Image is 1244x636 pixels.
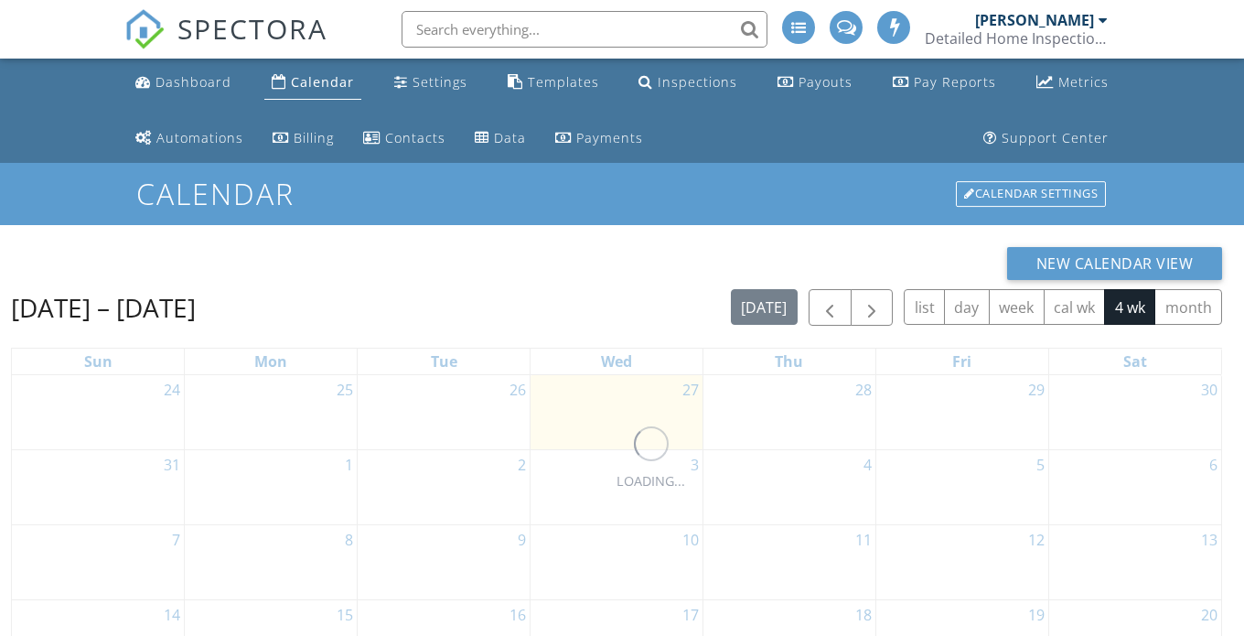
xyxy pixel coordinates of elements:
td: Go to August 24, 2025 [12,375,185,450]
button: [DATE] [731,289,798,325]
button: Next [851,289,894,327]
td: Go to September 13, 2025 [1048,525,1221,600]
td: Go to September 11, 2025 [702,525,875,600]
div: Payouts [799,73,853,91]
button: day [944,289,990,325]
div: Inspections [658,73,737,91]
td: Go to September 6, 2025 [1048,450,1221,525]
div: Pay Reports [914,73,996,91]
a: Data [467,122,533,156]
a: Go to September 7, 2025 [168,525,184,555]
a: Go to August 31, 2025 [160,450,184,480]
button: week [989,289,1045,325]
a: Go to September 10, 2025 [679,525,702,555]
a: Billing [265,122,341,156]
a: SPECTORA [124,25,327,63]
div: Dashboard [155,73,231,91]
h1: Calendar [136,178,1108,210]
a: Go to September 18, 2025 [852,600,875,630]
td: Go to September 3, 2025 [531,450,703,525]
td: Go to August 26, 2025 [358,375,531,450]
a: Go to September 5, 2025 [1033,450,1048,480]
td: Go to August 25, 2025 [185,375,358,450]
a: Friday [949,349,975,374]
a: Go to September 3, 2025 [687,450,702,480]
a: Go to August 30, 2025 [1197,375,1221,404]
a: Go to September 12, 2025 [1024,525,1048,555]
a: Contacts [356,122,453,156]
a: Tuesday [427,349,461,374]
td: Go to August 28, 2025 [702,375,875,450]
div: Calendar [291,73,354,91]
a: Go to August 28, 2025 [852,375,875,404]
a: Payments [548,122,650,156]
a: Saturday [1120,349,1151,374]
a: Thursday [771,349,807,374]
a: Go to September 20, 2025 [1197,600,1221,630]
td: Go to September 7, 2025 [12,525,185,600]
td: Go to August 29, 2025 [875,375,1048,450]
a: Go to September 8, 2025 [341,525,357,555]
div: [PERSON_NAME] [975,11,1094,29]
img: The Best Home Inspection Software - Spectora [124,9,165,49]
a: Go to September 1, 2025 [341,450,357,480]
a: Inspections [631,66,745,100]
button: month [1154,289,1222,325]
a: Wednesday [597,349,636,374]
a: Go to September 13, 2025 [1197,525,1221,555]
td: Go to August 27, 2025 [531,375,703,450]
a: Go to August 26, 2025 [506,375,530,404]
button: Previous [809,289,852,327]
td: Go to August 31, 2025 [12,450,185,525]
button: New Calendar View [1007,247,1223,280]
td: Go to September 12, 2025 [875,525,1048,600]
div: Data [494,129,526,146]
button: list [904,289,945,325]
div: Billing [294,129,334,146]
div: Detailed Home Inspections Inc. [925,29,1108,48]
a: Go to September 4, 2025 [860,450,875,480]
a: Support Center [976,122,1116,156]
td: Go to September 1, 2025 [185,450,358,525]
a: Monday [251,349,291,374]
a: Go to September 17, 2025 [679,600,702,630]
a: Go to September 19, 2025 [1024,600,1048,630]
a: Sunday [80,349,116,374]
a: Metrics [1029,66,1116,100]
a: Calendar Settings [954,179,1108,209]
span: SPECTORA [177,9,327,48]
a: Go to September 14, 2025 [160,600,184,630]
input: Search everything... [402,11,767,48]
td: Go to September 9, 2025 [358,525,531,600]
td: Go to September 5, 2025 [875,450,1048,525]
a: Templates [500,66,606,100]
div: Calendar Settings [956,181,1106,207]
div: Support Center [1002,129,1109,146]
a: Go to September 6, 2025 [1206,450,1221,480]
a: Go to September 9, 2025 [514,525,530,555]
td: Go to September 4, 2025 [702,450,875,525]
div: LOADING... [617,471,685,491]
a: Automations (Advanced) [128,122,251,156]
a: Settings [387,66,475,100]
a: Go to September 11, 2025 [852,525,875,555]
a: Go to September 15, 2025 [333,600,357,630]
div: Contacts [385,129,445,146]
a: Go to August 24, 2025 [160,375,184,404]
a: Calendar [264,66,361,100]
div: Automations [156,129,243,146]
td: Go to September 10, 2025 [531,525,703,600]
div: Settings [413,73,467,91]
button: 4 wk [1104,289,1155,325]
a: Go to August 27, 2025 [679,375,702,404]
div: Templates [528,73,599,91]
a: Go to August 29, 2025 [1024,375,1048,404]
td: Go to September 2, 2025 [358,450,531,525]
a: Pay Reports [885,66,1003,100]
td: Go to September 8, 2025 [185,525,358,600]
a: Go to September 2, 2025 [514,450,530,480]
a: Payouts [770,66,860,100]
a: Dashboard [128,66,239,100]
button: cal wk [1044,289,1106,325]
div: Metrics [1058,73,1109,91]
